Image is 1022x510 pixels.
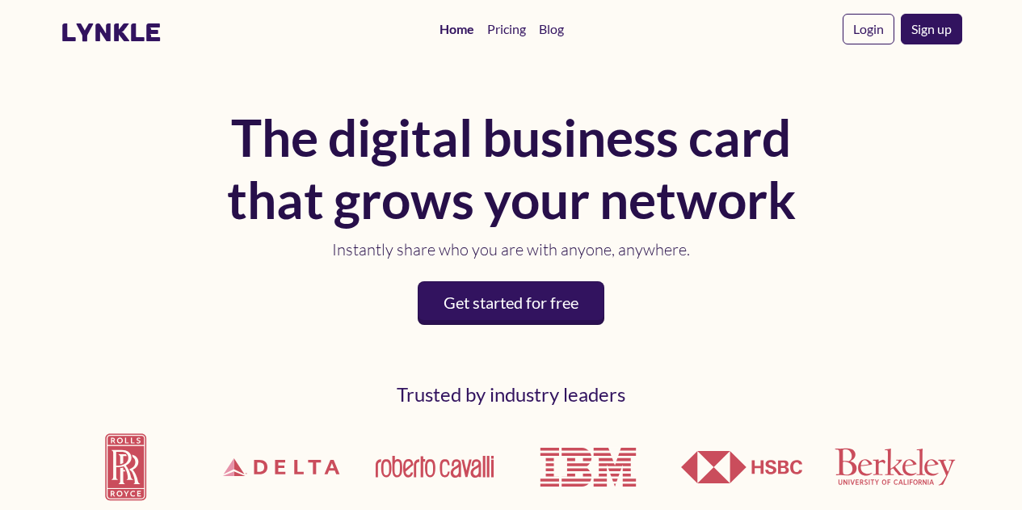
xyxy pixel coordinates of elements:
h2: Trusted by industry leaders [61,383,962,407]
a: Pricing [481,13,532,45]
a: Get started for free [418,281,604,325]
a: Sign up [901,14,962,44]
img: Roberto Cavalli [374,454,495,479]
a: Home [433,13,481,45]
a: lynkle [61,17,162,48]
img: HSBC [681,451,802,483]
img: UCLA Berkeley [835,448,956,486]
a: Login [843,14,894,44]
h1: The digital business card that grows your network [221,107,802,231]
a: Blog [532,13,570,45]
p: Instantly share who you are with anyone, anywhere. [221,238,802,262]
